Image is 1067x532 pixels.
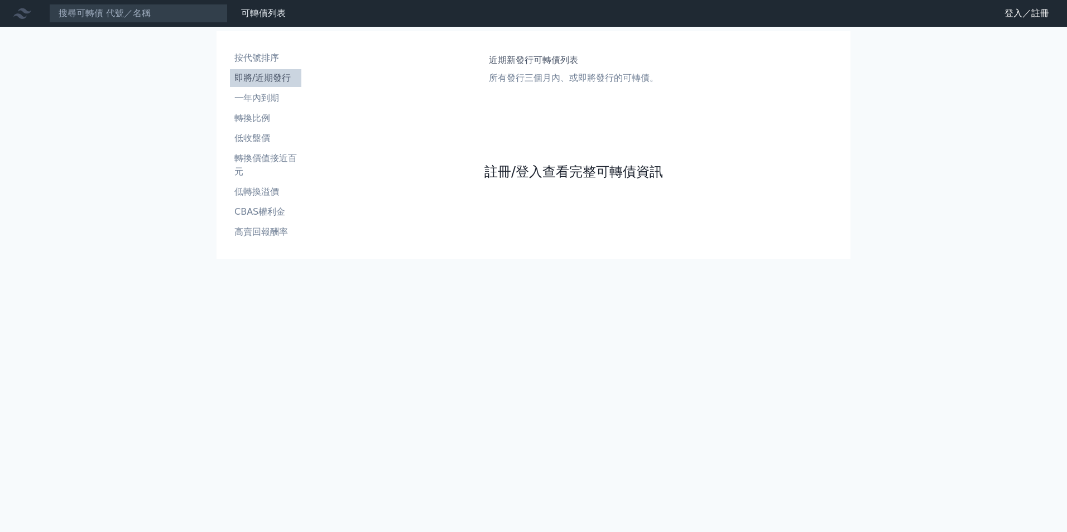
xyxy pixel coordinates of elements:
a: 註冊/登入查看完整可轉債資訊 [484,163,663,181]
a: 低轉換溢價 [230,183,301,201]
li: 低轉換溢價 [230,185,301,199]
a: 登入／註冊 [996,4,1058,22]
li: 按代號排序 [230,51,301,65]
li: 高賣回報酬率 [230,225,301,239]
li: 轉換價值接近百元 [230,152,301,178]
a: 可轉債列表 [241,8,286,18]
h1: 近期新發行可轉債列表 [489,54,659,67]
a: 高賣回報酬率 [230,223,301,241]
a: 即將/近期發行 [230,69,301,87]
li: 即將/近期發行 [230,71,301,85]
li: 轉換比例 [230,112,301,125]
a: CBAS權利金 [230,203,301,221]
a: 低收盤價 [230,129,301,147]
li: 低收盤價 [230,132,301,145]
li: CBAS權利金 [230,205,301,219]
a: 按代號排序 [230,49,301,67]
a: 一年內到期 [230,89,301,107]
a: 轉換比例 [230,109,301,127]
p: 所有發行三個月內、或即將發行的可轉債。 [489,71,659,85]
input: 搜尋可轉債 代號／名稱 [49,4,228,23]
a: 轉換價值接近百元 [230,149,301,181]
li: 一年內到期 [230,91,301,105]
